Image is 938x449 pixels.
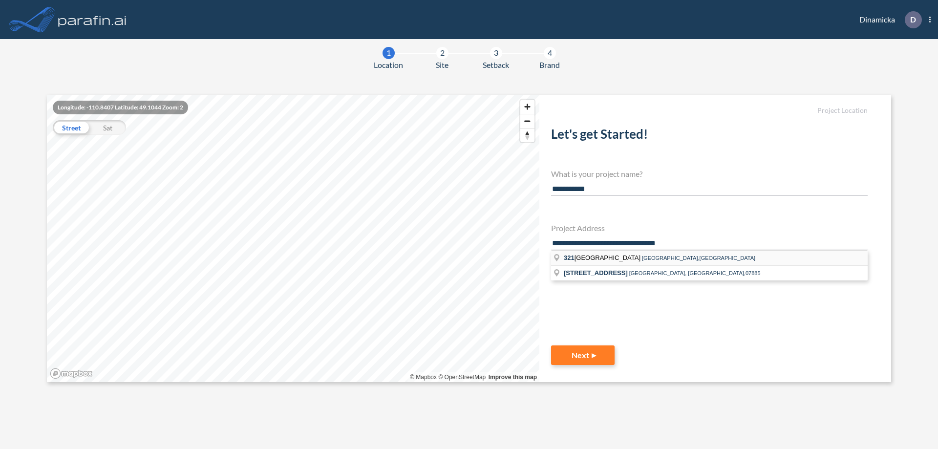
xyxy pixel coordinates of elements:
div: 2 [436,47,448,59]
span: Reset bearing to north [520,128,534,142]
a: OpenStreetMap [438,374,486,381]
div: 3 [490,47,502,59]
span: 321 [564,254,575,261]
h4: What is your project name? [551,169,868,178]
button: Zoom in [520,100,534,114]
span: [GEOGRAPHIC_DATA] [564,254,642,261]
h4: Project Address [551,223,868,233]
a: Improve this map [489,374,537,381]
span: Site [436,59,448,71]
span: Setback [483,59,509,71]
canvas: Map [47,95,539,382]
a: Mapbox [410,374,437,381]
img: logo [56,10,128,29]
span: Brand [539,59,560,71]
button: Next [551,345,615,365]
button: Reset bearing to north [520,128,534,142]
button: Zoom out [520,114,534,128]
h5: Project Location [551,107,868,115]
span: [GEOGRAPHIC_DATA], [GEOGRAPHIC_DATA],07885 [629,270,761,276]
div: Longitude: -110.8407 Latitude: 49.1044 Zoom: 2 [53,101,188,114]
div: Street [53,120,89,135]
span: [GEOGRAPHIC_DATA],[GEOGRAPHIC_DATA] [642,255,755,261]
div: Sat [89,120,126,135]
div: 1 [383,47,395,59]
div: 4 [544,47,556,59]
h2: Let's get Started! [551,127,868,146]
span: [STREET_ADDRESS] [564,269,628,277]
div: Dinamicka [845,11,931,28]
a: Mapbox homepage [50,368,93,379]
span: Location [374,59,403,71]
p: D [910,15,916,24]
